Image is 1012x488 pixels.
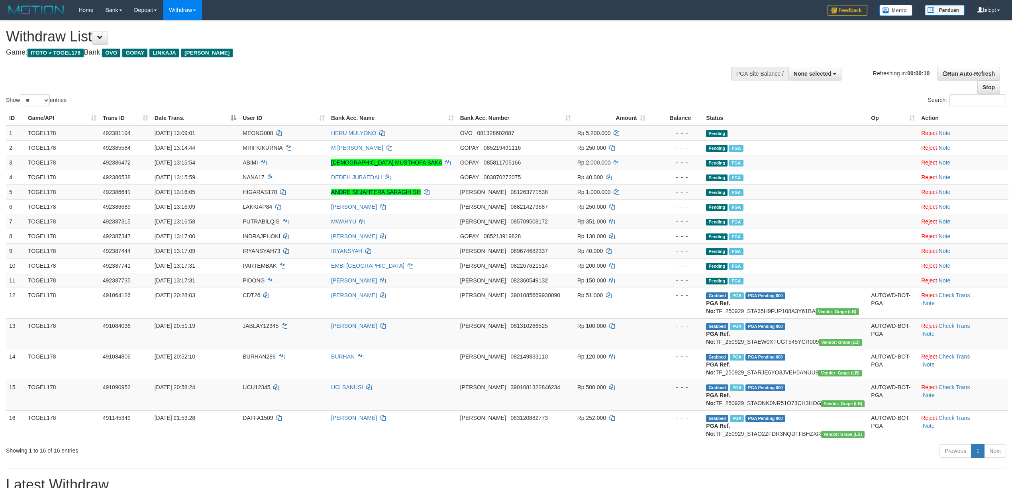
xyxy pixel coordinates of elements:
[511,323,548,329] span: Copy 081310266525 to clipboard
[923,423,935,429] a: Note
[20,94,50,106] select: Showentries
[577,130,611,136] span: Rp 5.200.000
[460,218,506,225] span: [PERSON_NAME]
[652,159,700,167] div: - - -
[577,323,606,329] span: Rp 100.000
[243,189,277,195] span: HIGARAS178
[6,29,667,45] h1: Withdraw List
[25,184,100,199] td: TOGEL178
[745,354,785,361] span: PGA Pending
[155,218,195,225] span: [DATE] 13:16:58
[460,189,506,195] span: [PERSON_NAME]
[939,130,951,136] a: Note
[149,49,179,57] span: LINKAJA
[155,145,195,151] span: [DATE] 13:14:44
[984,444,1006,458] a: Next
[460,323,506,329] span: [PERSON_NAME]
[460,159,479,166] span: GOPAY
[484,145,521,151] span: Copy 085219491116 to clipboard
[921,218,937,225] a: Reject
[243,248,280,254] span: IRYANSYAH73
[918,288,1008,318] td: · ·
[6,349,25,380] td: 14
[6,214,25,229] td: 7
[577,292,603,298] span: Rp 51.000
[103,189,131,195] span: 492386641
[652,291,700,299] div: - - -
[460,204,506,210] span: [PERSON_NAME]
[460,130,473,136] span: OVO
[25,258,100,273] td: TOGEL178
[706,130,728,137] span: Pending
[918,199,1008,214] td: ·
[652,414,700,422] div: - - -
[921,159,937,166] a: Reject
[818,370,862,376] span: Vendor URL: https://dashboard.q2checkout.com/secure
[25,380,100,410] td: TOGEL178
[925,5,965,16] img: panduan.png
[921,415,937,421] a: Reject
[331,248,363,254] a: IRYANSYAH
[243,174,264,180] span: NANA17
[155,248,195,254] span: [DATE] 13:17:09
[103,145,131,151] span: 492385584
[577,174,603,180] span: Rp 40.000
[103,277,131,284] span: 492387735
[460,174,479,180] span: GOPAY
[103,174,131,180] span: 492386538
[6,318,25,349] td: 13
[706,219,728,225] span: Pending
[921,323,937,329] a: Reject
[25,229,100,243] td: TOGEL178
[729,233,743,240] span: Marked by bilcs1
[243,353,275,360] span: BURHAN289
[971,444,985,458] a: 1
[703,318,868,349] td: TF_250929_STAEW0XTUGT545YCR009
[122,49,147,57] span: GOPAY
[484,233,521,239] span: Copy 085213919828 to clipboard
[921,248,937,254] a: Reject
[477,130,514,136] span: Copy 081328602087 to clipboard
[745,292,785,299] span: PGA Pending
[6,111,25,125] th: ID
[729,263,743,270] span: Marked by bilcs1
[460,415,506,421] span: [PERSON_NAME]
[6,140,25,155] td: 2
[511,204,548,210] span: Copy 088214279687 to clipboard
[703,380,868,410] td: TF_250929_STAONK0NR51O73CH3HOG
[921,292,937,298] a: Reject
[918,125,1008,141] td: ·
[6,229,25,243] td: 8
[511,263,548,269] span: Copy 082267621514 to clipboard
[918,273,1008,288] td: ·
[103,248,131,254] span: 492387444
[155,174,195,180] span: [DATE] 13:15:59
[103,204,131,210] span: 492386689
[577,277,606,284] span: Rp 150.000
[729,145,743,152] span: Marked by bilcs1
[328,111,457,125] th: Bank Acc. Name: activate to sort column ascending
[918,214,1008,229] td: ·
[6,243,25,258] td: 9
[918,410,1008,441] td: · ·
[243,415,273,421] span: DAFFA1509
[939,159,951,166] a: Note
[25,214,100,229] td: TOGEL178
[731,67,788,80] div: PGA Site Balance /
[939,174,951,180] a: Note
[460,292,506,298] span: [PERSON_NAME]
[6,380,25,410] td: 15
[706,263,728,270] span: Pending
[706,233,728,240] span: Pending
[151,111,240,125] th: Date Trans.: activate to sort column descending
[331,204,377,210] a: [PERSON_NAME]
[331,145,383,151] a: M [PERSON_NAME]
[100,111,151,125] th: Trans ID: activate to sort column ascending
[577,353,606,360] span: Rp 120.000
[331,218,356,225] a: MWAHYU
[331,130,376,136] a: HERU MULYONO
[918,170,1008,184] td: ·
[6,199,25,214] td: 6
[243,159,258,166] span: ABIMI
[939,263,951,269] a: Note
